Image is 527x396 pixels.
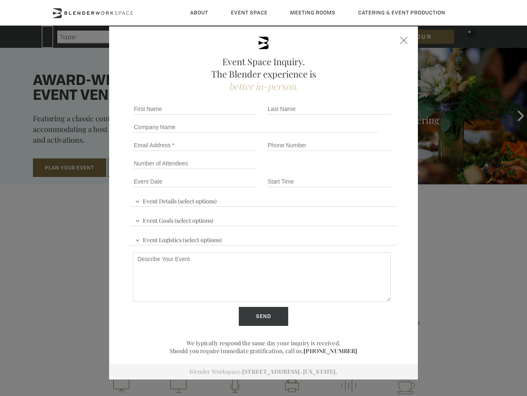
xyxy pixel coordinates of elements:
h2: Event Space Inquiry. The Blender experience is [130,55,397,92]
iframe: Chat Widget [379,290,527,396]
div: Blender Workspace. [109,364,418,379]
span: Event Goals (select options) [133,213,215,226]
a: [STREET_ADDRESS]. [US_STATE]. [242,368,337,375]
span: Event Logistics (select options) [133,233,224,245]
span: better in-person. [229,80,298,92]
p: Should you require immediate gratification, call us. [130,347,397,355]
input: First Name [133,103,257,115]
span: Event Details (select options) [133,194,219,206]
input: Send [239,307,288,326]
p: We typically respond the same day your inquiry is received. [130,339,397,347]
input: Number of Attendees [133,158,257,169]
input: Event Date [133,176,257,187]
a: [PHONE_NUMBER] [303,347,357,355]
input: Phone Number [267,139,391,151]
input: Email Address * [133,139,257,151]
input: Start Time [267,176,391,187]
input: Company Name [133,121,378,133]
input: Last Name [267,103,391,115]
